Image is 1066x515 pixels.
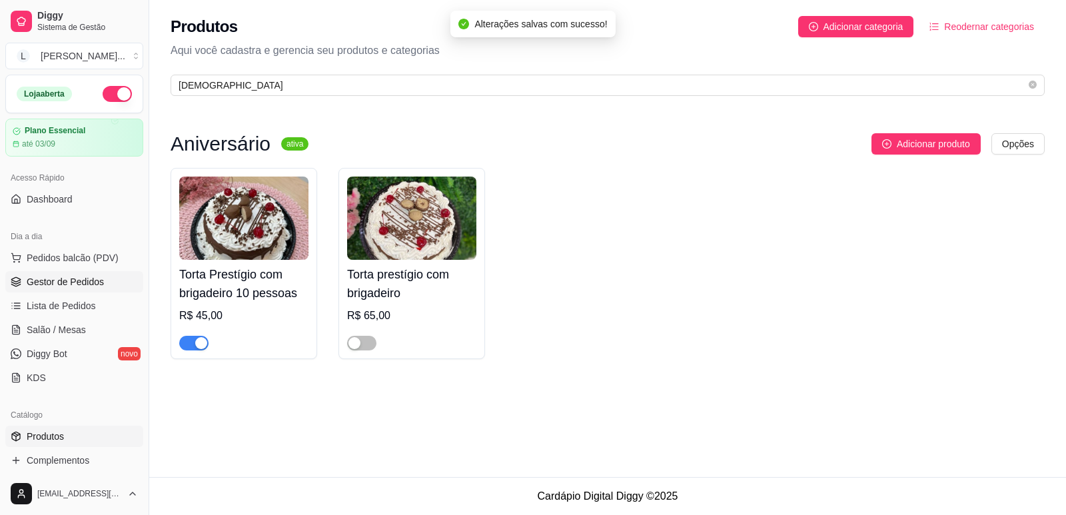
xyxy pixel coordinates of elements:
span: plus-circle [809,22,818,31]
div: [PERSON_NAME] ... [41,49,125,63]
span: check-circle [458,19,469,29]
div: Catálogo [5,404,143,426]
span: Salão / Mesas [27,323,86,336]
span: L [17,49,30,63]
button: Adicionar categoria [798,16,914,37]
span: Diggy [37,10,138,22]
a: Complementos [5,450,143,471]
a: Produtos [5,426,143,447]
article: até 03/09 [22,139,55,149]
span: Dashboard [27,193,73,206]
a: DiggySistema de Gestão [5,5,143,37]
button: Select a team [5,43,143,69]
span: [EMAIL_ADDRESS][DOMAIN_NAME] [37,488,122,499]
span: Produtos [27,430,64,443]
span: Lista de Pedidos [27,299,96,312]
span: Adicionar produto [897,137,970,151]
h4: Torta prestígio com brigadeiro [347,265,476,302]
div: Dia a dia [5,226,143,247]
button: Pedidos balcão (PDV) [5,247,143,268]
div: Acesso Rápido [5,167,143,189]
span: Diggy Bot [27,347,67,360]
span: close-circle [1029,79,1037,92]
a: Dashboard [5,189,143,210]
a: KDS [5,367,143,388]
a: Diggy Botnovo [5,343,143,364]
span: ordered-list [929,22,939,31]
span: plus-circle [882,139,891,149]
h2: Produtos [171,16,238,37]
span: Sistema de Gestão [37,22,138,33]
sup: ativa [281,137,308,151]
a: Gestor de Pedidos [5,271,143,292]
span: Complementos [27,454,89,467]
span: Alterações salvas com sucesso! [474,19,607,29]
span: Opções [1002,137,1034,151]
img: product-image [179,177,308,260]
img: product-image [347,177,476,260]
a: Plano Essencialaté 03/09 [5,119,143,157]
a: Lista de Pedidos [5,295,143,316]
button: Reodernar categorias [919,16,1045,37]
span: Gestor de Pedidos [27,275,104,288]
h3: Aniversário [171,136,270,152]
span: KDS [27,371,46,384]
button: Adicionar produto [871,133,981,155]
button: [EMAIL_ADDRESS][DOMAIN_NAME] [5,478,143,510]
input: Buscar por nome ou código do produto [179,78,1026,93]
footer: Cardápio Digital Diggy © 2025 [149,477,1066,515]
span: Reodernar categorias [944,19,1034,34]
div: Loja aberta [17,87,72,101]
button: Opções [991,133,1045,155]
div: R$ 65,00 [347,308,476,324]
h4: Torta Prestígio com brigadeiro 10 pessoas [179,265,308,302]
p: Aqui você cadastra e gerencia seu produtos e categorias [171,43,1045,59]
span: Adicionar categoria [823,19,903,34]
span: close-circle [1029,81,1037,89]
span: Pedidos balcão (PDV) [27,251,119,264]
article: Plano Essencial [25,126,85,136]
div: R$ 45,00 [179,308,308,324]
button: Alterar Status [103,86,132,102]
a: Salão / Mesas [5,319,143,340]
